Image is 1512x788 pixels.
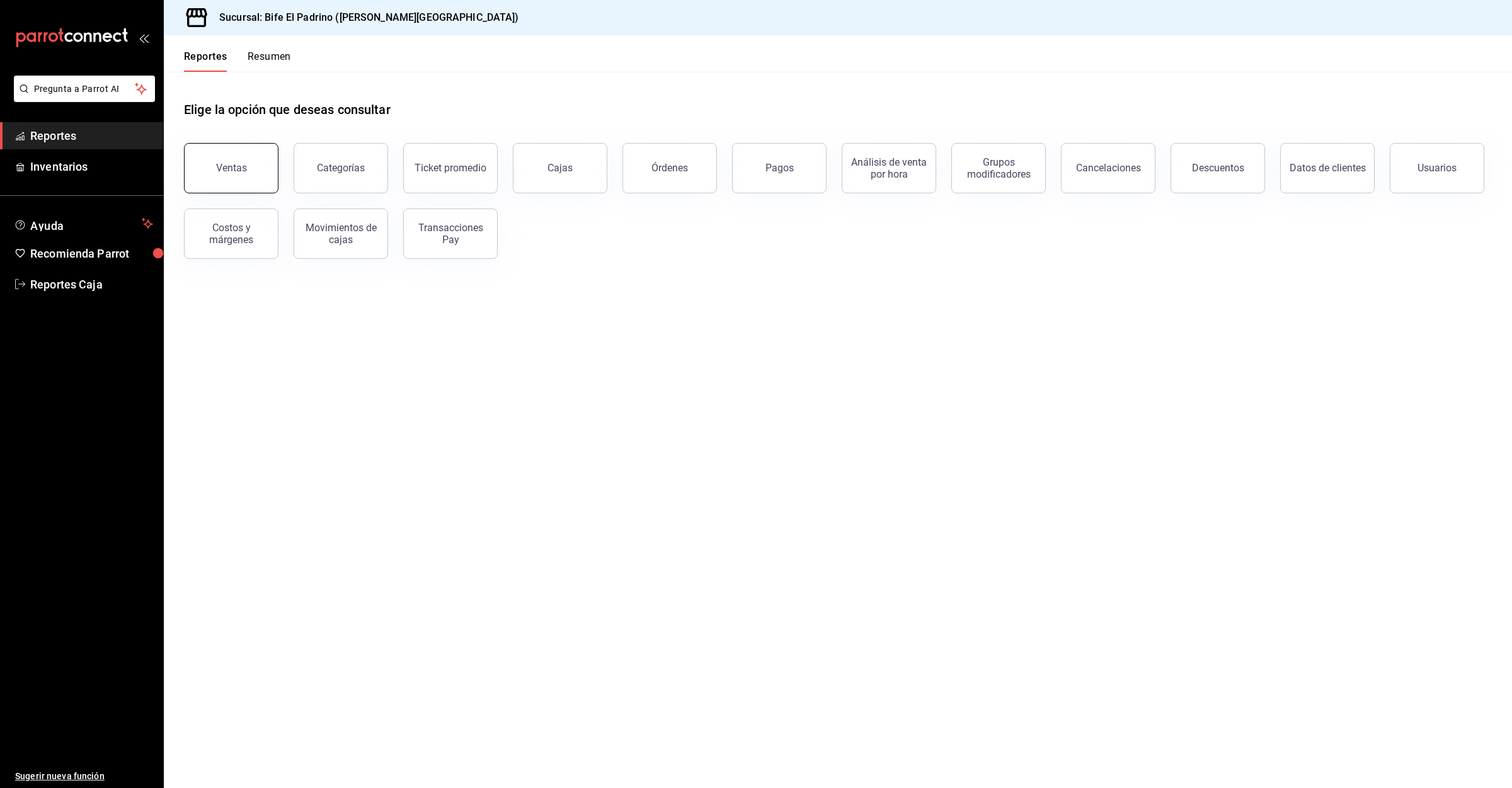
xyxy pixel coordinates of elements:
span: Reportes Caja [30,276,153,293]
button: Órdenes [622,143,717,193]
div: Pagos [765,162,794,174]
div: Categorías [317,162,365,174]
div: Órdenes [651,162,688,174]
h3: Sucursal: Bife El Padrino ([PERSON_NAME][GEOGRAPHIC_DATA]) [209,10,519,25]
span: Inventarios [30,158,153,175]
div: Costos y márgenes [192,222,270,246]
button: Costos y márgenes [184,208,278,259]
a: Cajas [513,143,607,193]
button: Ticket promedio [403,143,498,193]
button: Ventas [184,143,278,193]
button: Movimientos de cajas [294,208,388,259]
span: Pregunta a Parrot AI [34,83,135,96]
div: Datos de clientes [1290,162,1366,174]
div: Descuentos [1192,162,1244,174]
span: Ayuda [30,216,137,231]
button: Transacciones Pay [403,208,498,259]
h1: Elige la opción que deseas consultar [184,100,391,119]
button: Datos de clientes [1280,143,1375,193]
button: Descuentos [1171,143,1265,193]
span: Reportes [30,127,153,144]
button: Pregunta a Parrot AI [14,76,155,102]
div: Grupos modificadores [959,156,1038,180]
button: Categorías [294,143,388,193]
button: Cancelaciones [1061,143,1155,193]
a: Pregunta a Parrot AI [9,91,155,105]
span: Recomienda Parrot [30,245,153,262]
div: Análisis de venta por hora [850,156,928,180]
div: Ventas [216,162,247,174]
button: Reportes [184,50,227,72]
div: Movimientos de cajas [302,222,380,246]
button: Resumen [248,50,291,72]
div: Usuarios [1417,162,1457,174]
button: Usuarios [1390,143,1484,193]
div: Transacciones Pay [411,222,490,246]
button: Pagos [732,143,827,193]
button: open_drawer_menu [139,33,149,43]
button: Grupos modificadores [951,143,1046,193]
div: Cancelaciones [1076,162,1141,174]
div: Cajas [547,161,573,176]
div: navigation tabs [184,50,291,72]
span: Sugerir nueva función [15,770,153,783]
div: Ticket promedio [415,162,486,174]
button: Análisis de venta por hora [842,143,936,193]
